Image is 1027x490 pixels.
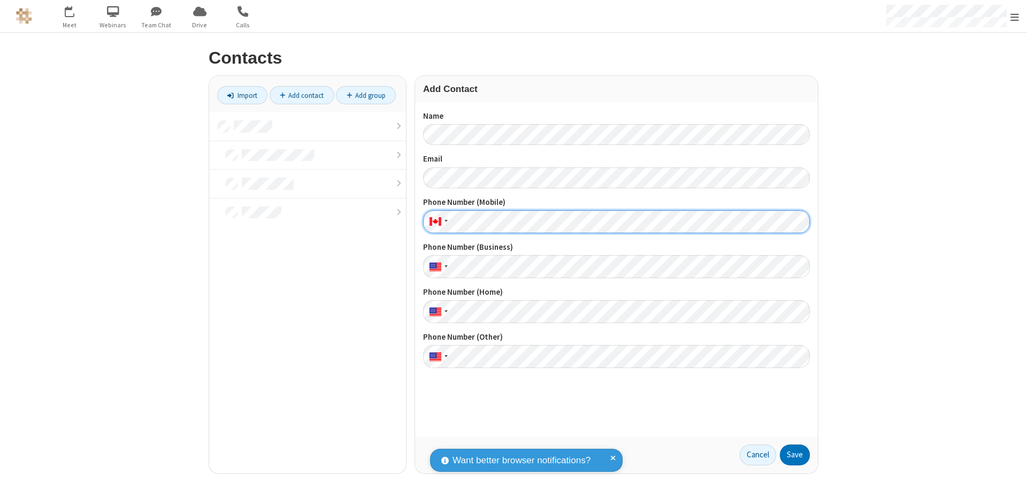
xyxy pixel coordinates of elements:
h3: Add Contact [423,84,810,94]
label: Phone Number (Home) [423,286,810,298]
span: Webinars [93,20,133,30]
a: Cancel [740,445,776,466]
label: Phone Number (Mobile) [423,196,810,209]
div: United States: + 1 [423,345,451,368]
div: United States: + 1 [423,255,451,278]
span: Team Chat [136,20,177,30]
div: 8 [72,6,79,14]
label: Phone Number (Other) [423,331,810,343]
img: QA Selenium DO NOT DELETE OR CHANGE [16,8,32,24]
div: Canada: + 1 [423,210,451,233]
label: Name [423,110,810,122]
span: Calls [223,20,263,30]
h2: Contacts [209,49,818,67]
a: Add group [336,86,396,104]
span: Drive [180,20,220,30]
a: Import [217,86,267,104]
span: Want better browser notifications? [453,454,591,468]
label: Email [423,153,810,165]
div: United States: + 1 [423,300,451,323]
label: Phone Number (Business) [423,241,810,254]
a: Add contact [270,86,334,104]
span: Meet [50,20,90,30]
button: Save [780,445,810,466]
